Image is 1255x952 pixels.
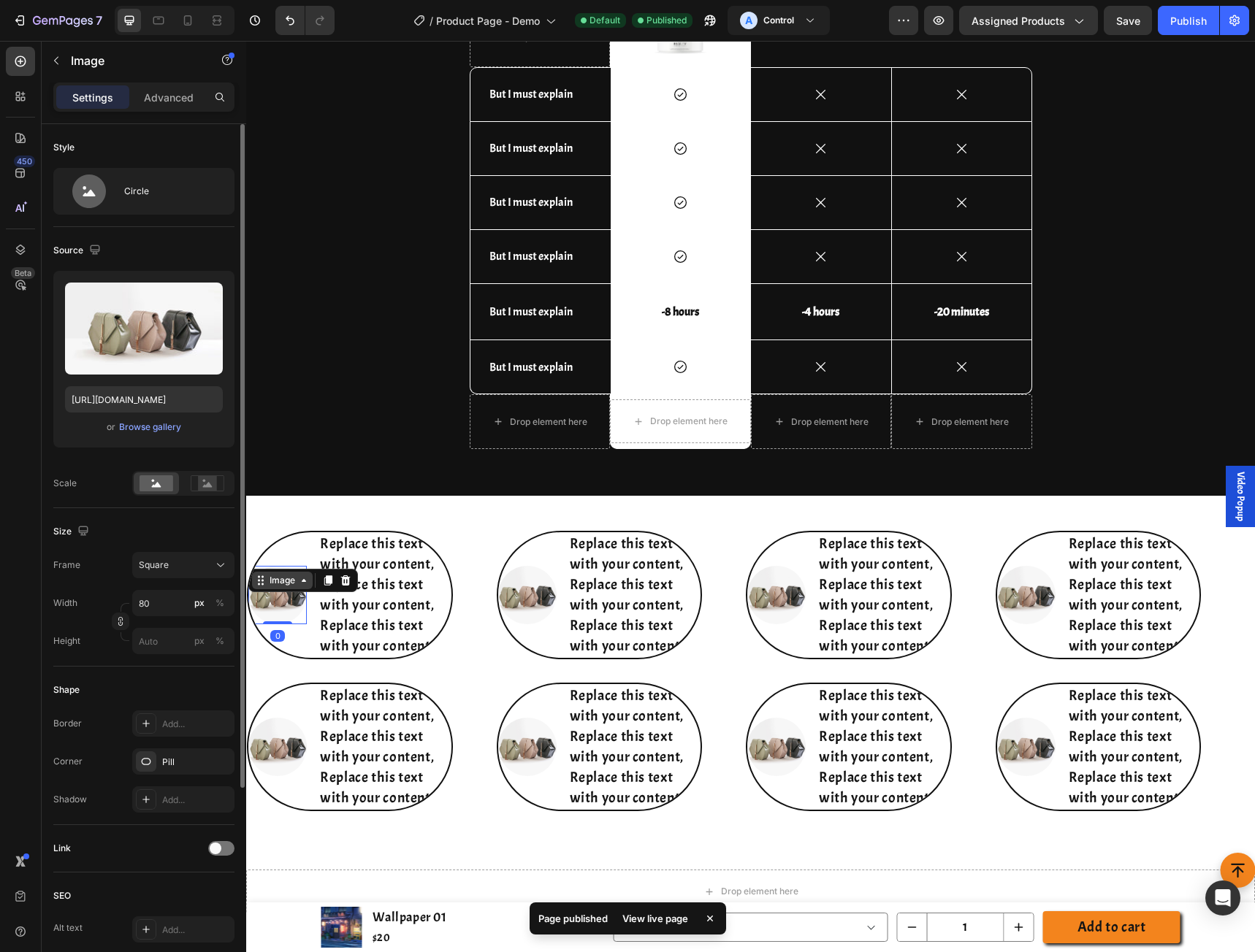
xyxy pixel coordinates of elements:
div: px [194,596,205,610]
div: % [215,596,224,610]
div: 450 [14,156,35,167]
div: Style [53,141,75,154]
p: -4 hours [510,264,640,279]
p: Advanced [144,90,194,105]
img: image_demo.jpg [2,677,61,735]
p: 7 [96,12,102,29]
p: -8 hours [366,264,503,279]
div: Browse gallery [119,421,181,434]
span: Save [1116,15,1140,27]
span: Assigned Products [972,13,1065,28]
div: Scale [53,477,77,490]
div: Alt text [53,921,83,934]
img: image_demo.jpg [501,677,560,735]
div: Background Image [646,299,785,353]
input: https://example.com/image.jpg [65,386,223,412]
p: Replace this text with your content, Replace this text with your content, Replace this text with ... [573,493,703,615]
button: AControl [728,6,830,35]
button: Save [1104,6,1152,35]
div: Add... [162,718,231,731]
p: Settings [72,90,113,105]
div: Border [53,717,82,730]
button: increment [758,872,787,900]
p: -20 minutes [651,264,780,279]
div: Drop element here [545,375,622,387]
p: But I must explain [243,264,346,279]
p: Replace this text with your content, Replace this text with your content, Replace this text with ... [324,493,454,615]
div: Drop element here [264,375,341,387]
span: Product Page - Demo [436,13,540,28]
div: View live page [614,908,697,929]
button: Square [132,552,234,578]
div: Source [53,241,104,261]
label: Height [53,634,80,648]
img: image_demo.jpg [2,525,61,583]
div: Corner [53,755,83,768]
div: Size [53,522,92,542]
img: image_demo.jpg [252,525,310,583]
div: 0 [24,589,39,601]
div: Pill [162,756,231,769]
button: px [211,632,229,650]
iframe: Design area [246,41,1255,952]
img: image_demo.jpg [252,677,310,735]
div: Beta [11,267,35,279]
div: Background Image [646,135,785,188]
p: But I must explain [243,208,346,223]
input: px% [132,590,234,616]
input: px% [132,628,234,654]
div: Add to cart [831,876,900,897]
div: Drop element here [685,375,763,387]
div: % [215,634,224,648]
div: SEO [53,889,71,902]
h3: Control [763,13,794,28]
p: Image [71,52,195,69]
button: 7 [6,6,109,35]
h1: Wallpaper 01 [125,865,202,888]
div: Publish [1170,13,1207,28]
button: Browse gallery [118,420,182,434]
span: Default [590,14,620,27]
div: Shadow [53,793,87,806]
button: Add to cart [797,870,934,902]
div: Background Image [646,81,785,134]
img: image_demo.jpg [751,525,809,583]
div: Shape [53,683,80,696]
div: Add... [162,794,231,807]
img: preview-image [65,283,223,375]
label: Frame [53,558,80,572]
p: Replace this text with your content, Replace this text with your content, Replace this text with ... [573,645,703,767]
p: Replace this text with your content, Replace this text with your content, Replace this text with ... [74,493,204,615]
div: px [194,634,205,648]
p: Replace this text with your content, Replace this text with your content, Replace this text with ... [823,493,953,615]
div: Background Image [646,27,785,80]
button: Publish [1158,6,1219,35]
p: Replace this text with your content, Replace this text with your content, Replace this text with ... [823,645,953,767]
div: Add... [162,924,231,937]
p: But I must explain [243,100,346,115]
div: Image [20,533,52,546]
p: Page published [538,911,608,926]
img: image_demo.jpg [751,677,809,735]
img: image_demo.jpg [501,525,560,583]
input: quantity [681,872,758,900]
div: Open Intercom Messenger [1205,880,1240,915]
div: Undo/Redo [275,6,335,35]
span: / [430,13,433,28]
button: % [191,632,208,650]
span: Square [139,558,169,572]
button: decrement [652,872,681,900]
button: Assigned Products [959,6,1098,35]
p: But I must explain [243,46,346,61]
label: Width [53,596,77,610]
p: Replace this text with your content, Replace this text with your content, Replace this text with ... [324,645,454,767]
p: But I must explain [243,154,346,169]
div: Background Image [646,189,785,242]
span: or [107,418,115,436]
p: A [745,13,752,28]
p: But I must explain [243,319,346,334]
p: Replace this text with your content, Replace this text with your content, Replace this text with ... [74,645,204,767]
div: Background Image [646,243,785,299]
div: Link [53,842,71,855]
div: Drop element here [404,375,481,386]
